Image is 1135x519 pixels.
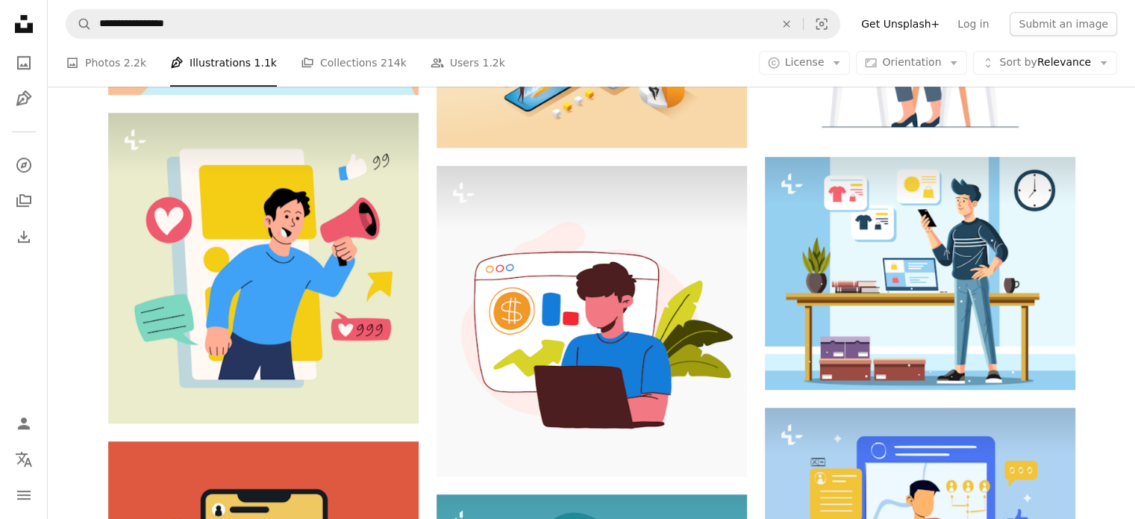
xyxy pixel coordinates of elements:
[108,113,419,423] img: A man holding a megaphone and a speech bubble
[301,39,407,87] a: Collections 214k
[66,10,92,38] button: Search Unsplash
[9,150,39,180] a: Explore
[785,56,825,68] span: License
[9,444,39,474] button: Language
[66,9,840,39] form: Find visuals sitewide
[999,55,1091,70] span: Relevance
[856,51,967,75] button: Orientation
[9,186,39,216] a: Collections
[437,314,747,327] a: A man sitting in front of a laptop computer
[852,12,948,36] a: Get Unsplash+
[9,84,39,114] a: Illustrations
[9,9,39,42] a: Home — Unsplash
[124,55,146,71] span: 2.2k
[882,56,941,68] span: Orientation
[437,166,747,476] img: A man sitting in front of a laptop computer
[804,10,839,38] button: Visual search
[66,39,146,87] a: Photos 2.2k
[9,222,39,252] a: Download History
[973,51,1117,75] button: Sort byRelevance
[759,51,851,75] button: License
[431,39,505,87] a: Users 1.2k
[765,157,1075,390] img: A man standing in front of a desk holding a cell phone
[948,12,998,36] a: Log in
[770,10,803,38] button: Clear
[482,55,504,71] span: 1.2k
[9,408,39,438] a: Log in / Sign up
[1010,12,1117,36] button: Submit an image
[999,56,1036,68] span: Sort by
[9,480,39,510] button: Menu
[765,266,1075,279] a: A man standing in front of a desk holding a cell phone
[381,55,407,71] span: 214k
[108,261,419,274] a: A man holding a megaphone and a speech bubble
[9,48,39,78] a: Photos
